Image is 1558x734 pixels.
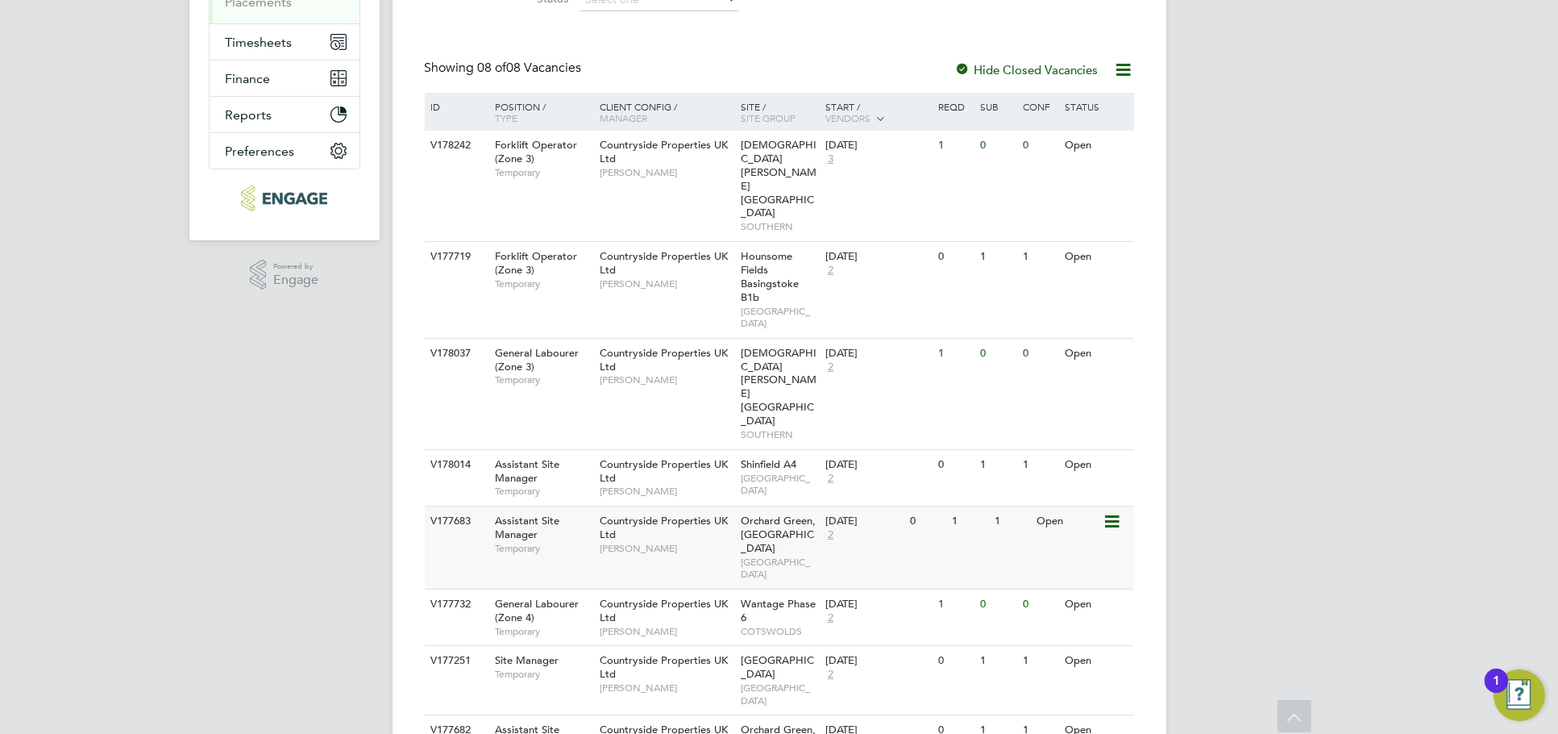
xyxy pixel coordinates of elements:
div: [DATE] [825,347,930,361]
div: 1 [1019,450,1061,480]
span: [PERSON_NAME] [600,542,733,555]
div: 1 [934,339,976,369]
span: 2 [825,528,836,542]
div: Position / [483,93,596,131]
div: Open [1061,339,1131,369]
span: Temporary [495,668,592,681]
span: [GEOGRAPHIC_DATA] [741,682,817,707]
span: 2 [825,472,836,486]
span: COTSWOLDS [741,625,817,638]
a: Powered byEngage [250,260,318,290]
button: Open Resource Center, 1 new notification [1494,669,1545,721]
span: Reports [226,107,272,123]
span: [GEOGRAPHIC_DATA] [741,556,817,581]
span: Wantage Phase 6 [741,597,816,624]
span: [GEOGRAPHIC_DATA] [741,472,817,497]
span: 3 [825,152,836,166]
span: Site Manager [495,653,559,667]
span: Countryside Properties UK Ltd [600,597,728,624]
div: 0 [1019,131,1061,161]
div: 1 [934,131,976,161]
span: 2 [825,668,836,682]
div: [DATE] [825,139,930,152]
span: Temporary [495,542,592,555]
button: Timesheets [210,24,359,60]
div: Open [1061,450,1131,480]
span: 08 Vacancies [478,60,582,76]
div: [DATE] [825,250,930,264]
div: V177719 [427,242,484,272]
div: V178014 [427,450,484,480]
div: [DATE] [825,654,930,668]
span: Assistant Site Manager [495,514,559,541]
span: Countryside Properties UK Ltd [600,346,728,373]
div: 0 [976,131,1018,161]
div: Status [1061,93,1131,120]
div: 1 [934,590,976,619]
span: Type [495,111,517,124]
div: [DATE] [825,598,930,611]
span: General Labourer (Zone 4) [495,597,579,624]
img: pcrnet-logo-retina.png [241,186,327,211]
a: Go to home page [209,186,360,211]
div: Open [1061,131,1131,161]
div: 1 [948,507,990,536]
span: Powered by [273,260,318,273]
span: [PERSON_NAME] [600,485,733,498]
div: 1 [1493,681,1500,702]
span: 2 [825,361,836,374]
div: Reqd [934,93,976,120]
span: 08 of [478,60,507,76]
span: Forklift Operator (Zone 3) [495,138,577,165]
span: SOUTHERN [741,220,817,233]
label: Hide Closed Vacancies [955,62,1099,77]
span: Countryside Properties UK Ltd [600,249,728,277]
span: 2 [825,264,836,277]
div: [DATE] [825,515,902,528]
div: V178037 [427,339,484,369]
span: Temporary [495,166,592,179]
span: Timesheets [226,35,293,50]
div: V177251 [427,646,484,676]
div: 0 [976,590,1018,619]
div: 0 [976,339,1018,369]
span: [DEMOGRAPHIC_DATA] [PERSON_NAME][GEOGRAPHIC_DATA] [741,346,816,427]
span: General Labourer (Zone 3) [495,346,579,373]
div: Sub [976,93,1018,120]
span: [PERSON_NAME] [600,373,733,386]
div: ID [427,93,484,120]
span: Shinfield A4 [741,457,796,471]
button: Reports [210,97,359,132]
div: 0 [934,646,976,676]
span: SOUTHERN [741,428,817,441]
div: 1 [976,242,1018,272]
div: Showing [425,60,585,77]
span: Countryside Properties UK Ltd [600,514,728,541]
span: Preferences [226,144,295,159]
span: 2 [825,611,836,625]
span: Assistant Site Manager [495,457,559,485]
span: Temporary [495,277,592,290]
div: 0 [906,507,948,536]
div: [DATE] [825,458,930,472]
span: Engage [273,273,318,287]
div: Open [1061,242,1131,272]
span: Forklift Operator (Zone 3) [495,249,577,277]
div: 1 [1019,646,1061,676]
span: Temporary [495,373,592,386]
span: [GEOGRAPHIC_DATA] [741,305,817,330]
span: Manager [600,111,647,124]
span: Finance [226,71,271,86]
div: 1 [976,646,1018,676]
span: Hounsome Fields Basingstoke B1b [741,249,799,304]
span: [PERSON_NAME] [600,625,733,638]
span: Vendors [825,111,870,124]
span: [DEMOGRAPHIC_DATA] [PERSON_NAME][GEOGRAPHIC_DATA] [741,138,816,219]
div: 1 [1019,242,1061,272]
span: [PERSON_NAME] [600,166,733,179]
div: 1 [976,450,1018,480]
div: Open [1032,507,1103,536]
span: Orchard Green, [GEOGRAPHIC_DATA] [741,514,816,555]
div: 0 [1019,590,1061,619]
div: V178242 [427,131,484,161]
